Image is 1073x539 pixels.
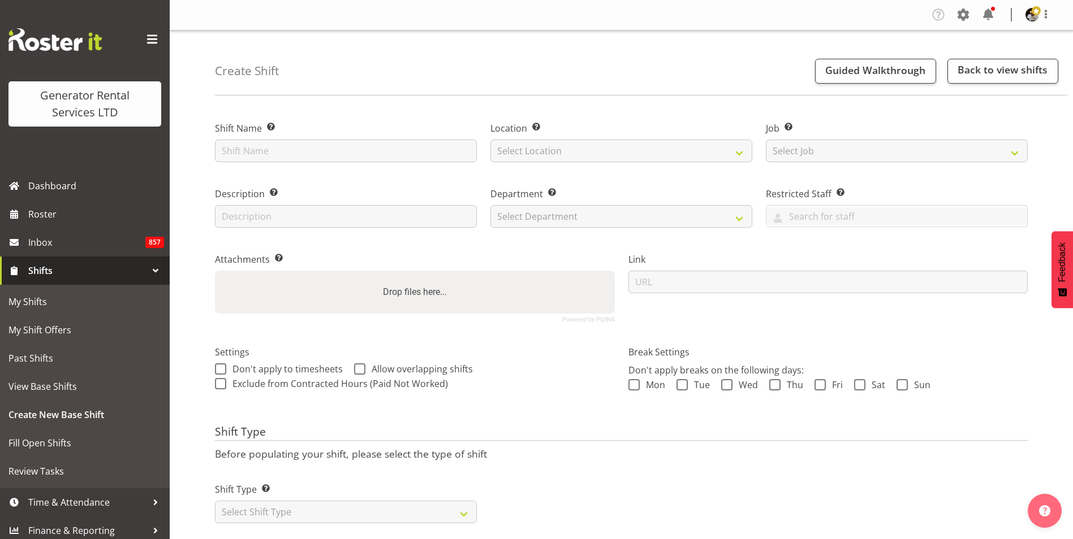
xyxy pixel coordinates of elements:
label: Shift Type [215,483,477,496]
span: Shifts [28,262,147,279]
span: Inbox [28,234,145,251]
img: andrew-crenfeldtab2e0c3de70d43fd7286f7b271d34304.png [1025,8,1039,21]
span: Sun [908,379,930,390]
label: Job [766,121,1028,135]
h4: Shift Type [215,425,1028,441]
a: Back to view shifts [947,59,1058,84]
label: Shift Name [215,121,477,135]
label: Settings [215,345,615,359]
a: View Base Shifts [3,372,167,401]
span: Wed [732,379,758,390]
span: Time & Attendance [28,494,147,511]
button: Guided Walkthrough [815,59,936,84]
span: Don't apply to timesheets [226,363,343,375]
button: Feedback - Show survey [1052,231,1073,308]
span: My Shift Offers [8,321,161,338]
span: My Shifts [8,293,161,310]
input: Description [215,205,477,228]
h4: Create Shift [215,64,279,77]
p: Before populating your shift, please select the type of shift [215,447,1028,460]
p: Don't apply breaks on the following days: [628,363,1028,377]
input: Shift Name [215,140,477,162]
img: help-xxl-2.png [1039,505,1050,516]
input: Search for staff [766,207,1027,225]
span: Thu [781,379,803,390]
a: Review Tasks [3,457,167,485]
a: Fill Open Shifts [3,429,167,457]
span: Guided Walkthrough [825,63,925,77]
label: Restricted Staff [766,187,1028,201]
a: Powered by PQINA [562,317,615,322]
span: 857 [145,237,164,248]
span: Create New Base Shift [8,406,161,423]
span: Tue [688,379,710,390]
input: URL [628,271,1028,293]
span: Mon [640,379,665,390]
label: Break Settings [628,345,1028,359]
label: Description [215,187,477,201]
span: View Base Shifts [8,378,161,395]
span: Dashboard [28,177,164,194]
label: Drop files here... [378,281,451,303]
span: Exclude from Contracted Hours (Paid Not Worked) [232,377,448,390]
span: Feedback [1057,242,1067,282]
a: My Shift Offers [3,316,167,344]
span: Sat [865,379,885,390]
a: Past Shifts [3,344,167,372]
span: Fill Open Shifts [8,434,161,451]
span: Review Tasks [8,463,161,480]
div: Generator Rental Services LTD [20,87,150,121]
a: Create New Base Shift [3,401,167,429]
span: Allow overlapping shifts [365,363,473,375]
span: Fri [826,379,843,390]
label: Link [628,253,1028,266]
label: Attachments [215,253,615,266]
label: Department [490,187,752,201]
a: My Shifts [3,288,167,316]
span: Finance & Reporting [28,522,147,539]
img: Rosterit website logo [8,28,102,51]
label: Location [490,121,752,135]
span: Roster [28,206,164,223]
span: Past Shifts [8,350,161,367]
